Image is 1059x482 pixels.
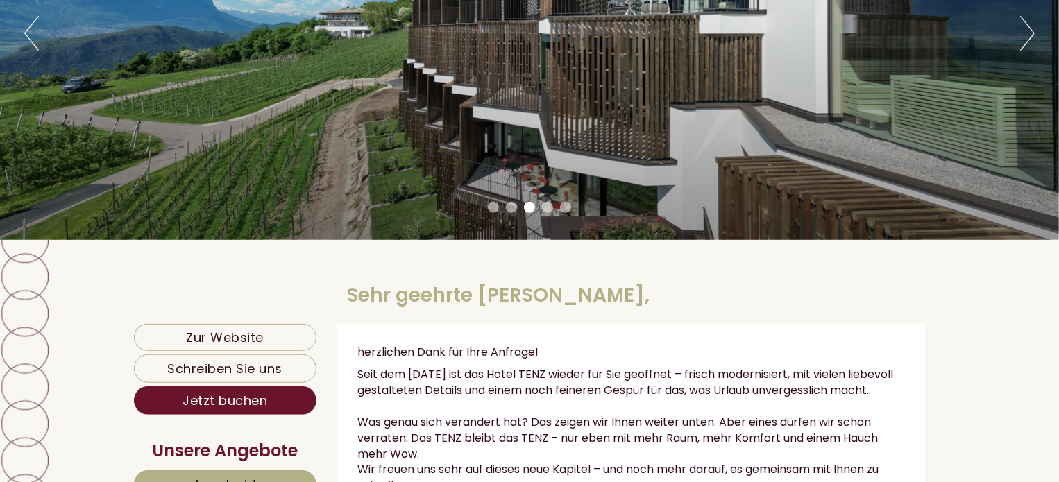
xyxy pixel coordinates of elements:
button: Previous [24,16,39,51]
a: Jetzt buchen [134,386,316,415]
div: Unsere Angebote [134,439,316,463]
div: [DATE] [246,10,301,33]
div: Guten Tag, wie können wir Ihnen helfen? [10,40,248,83]
small: 19:50 [21,70,241,80]
h1: Sehr geehrte [PERSON_NAME], [348,285,650,307]
a: Zur Website [134,324,316,352]
div: Hotel Tenz [21,43,241,54]
button: Senden [455,361,547,390]
button: Next [1020,16,1035,51]
p: herzlichen Dank für Ihre Anfrage! [358,345,905,361]
a: Schreiben Sie uns [134,354,316,383]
